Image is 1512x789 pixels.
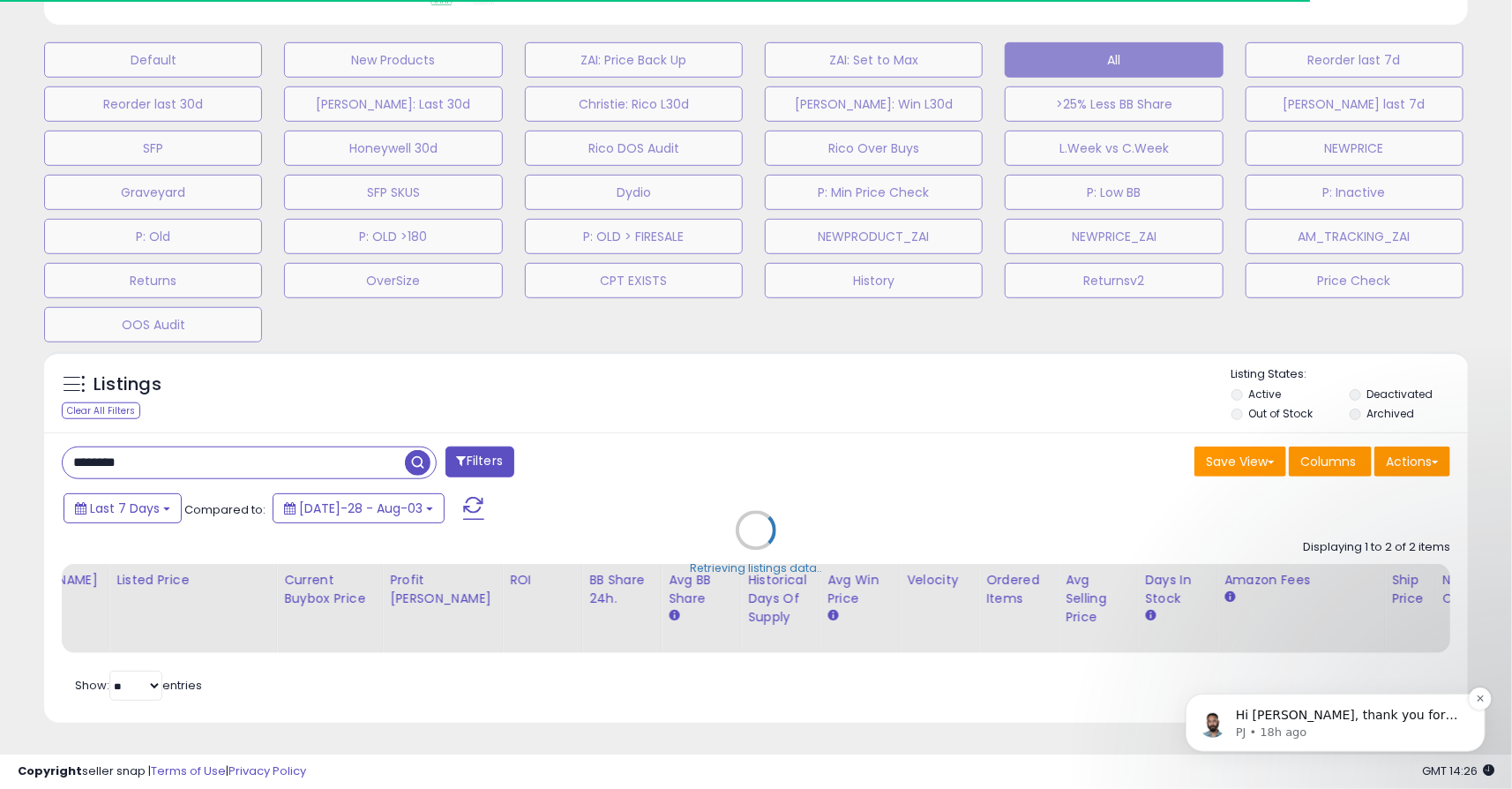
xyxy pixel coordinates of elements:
img: Profile image for PJ [40,127,68,155]
button: >25% Less BB Share [1005,86,1223,122]
button: [PERSON_NAME]: Win L30d [765,86,983,122]
button: OverSize [284,263,502,298]
button: Dydio [525,175,743,210]
button: ZAI: Price Back Up [525,42,743,78]
button: Rico DOS Audit [525,131,743,166]
button: NEWPRODUCT_ZAI [765,219,983,254]
button: P: Low BB [1005,175,1223,210]
button: NEWPRICE [1246,131,1463,166]
p: Hi [PERSON_NAME], thank you for reaching out. We’ve started reviewing your listings, and we’ll ne... [77,124,304,142]
button: Reorder last 7d [1246,42,1463,78]
strong: Copyright [18,763,82,779]
button: NEWPRICE_ZAI [1005,219,1223,254]
button: Returnsv2 [1005,263,1223,298]
div: seller snap | | [18,763,306,780]
button: History [765,263,983,298]
button: Reorder last 30d [44,86,262,122]
button: CPT EXISTS [525,263,743,298]
button: P: Inactive [1246,175,1463,210]
button: Graveyard [44,175,262,210]
div: message notification from PJ, 18h ago. Hi Steve, thank you for reaching out. We’ve started review... [26,111,326,169]
button: Default [44,42,262,78]
button: Christie: Rico L30d [525,86,743,122]
button: SFP SKUS [284,175,502,210]
button: [PERSON_NAME] last 7d [1246,86,1463,122]
button: L.Week vs C.Week [1005,131,1223,166]
button: P: OLD >180 [284,219,502,254]
button: P: Old [44,219,262,254]
button: Honeywell 30d [284,131,502,166]
button: Returns [44,263,262,298]
button: ZAI: Set to Max [765,42,983,78]
div: Retrieving listings data.. [690,561,822,577]
button: P: OLD > FIRESALE [525,219,743,254]
a: Terms of Use [151,763,226,779]
iframe: Intercom notifications message [1159,582,1512,780]
button: P: Min Price Check [765,175,983,210]
button: [PERSON_NAME]: Last 30d [284,86,502,122]
button: AM_TRACKING_ZAI [1246,219,1463,254]
a: Privacy Policy [228,763,306,779]
button: Dismiss notification [310,105,333,128]
p: Message from PJ, sent 18h ago [77,142,304,158]
button: New Products [284,42,502,78]
button: SFP [44,131,262,166]
button: All [1005,42,1223,78]
button: Rico Over Buys [765,131,983,166]
button: OOS Audit [44,307,262,342]
button: Price Check [1246,263,1463,298]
